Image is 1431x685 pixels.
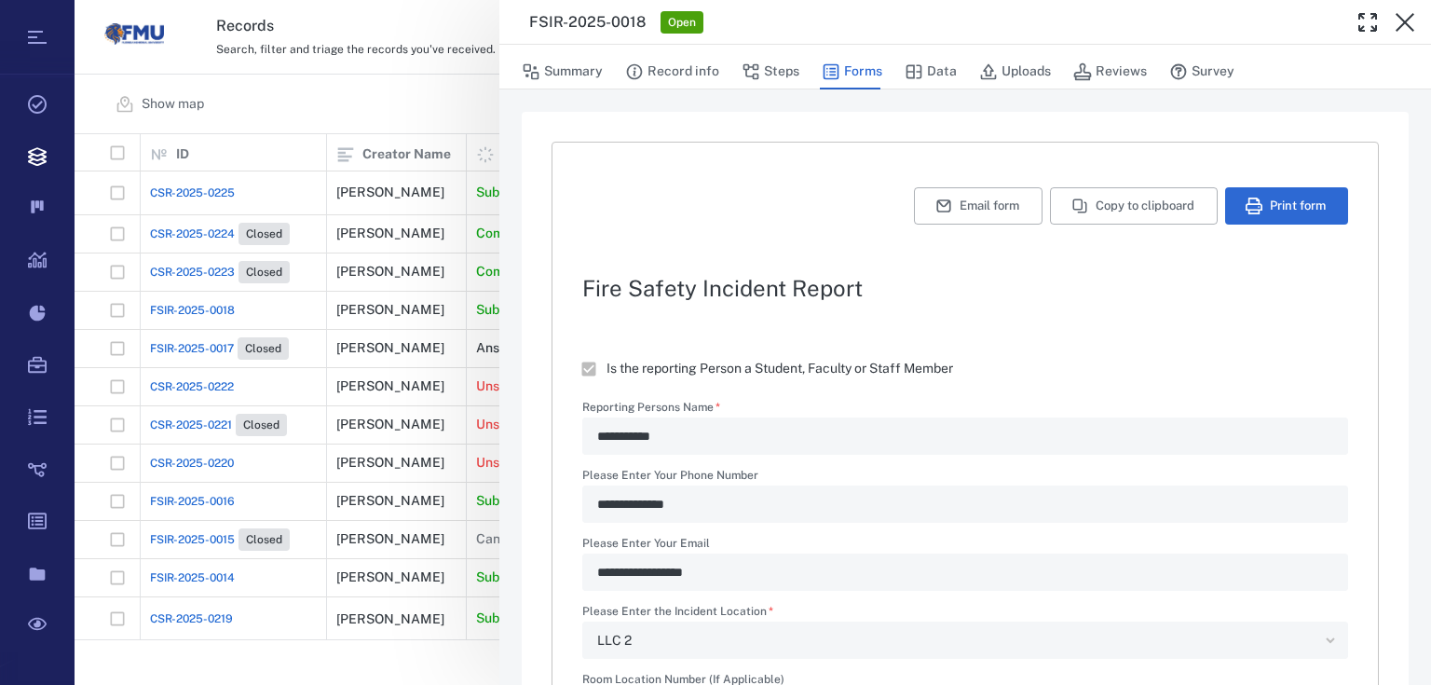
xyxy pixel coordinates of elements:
div: Please Enter Your Phone Number [582,486,1348,523]
button: Summary [522,54,603,89]
button: Print form [1225,187,1348,225]
button: Steps [742,54,799,89]
button: Forms [822,54,882,89]
span: Open [664,15,700,31]
div: Please Enter the Incident Location [582,622,1348,659]
label: Please Enter Your Email [582,538,1348,554]
label: Please Enter the Incident Location [582,606,1348,622]
div: LLC 2 [597,630,1318,651]
span: Is the reporting Person a Student, Faculty or Staff Member [606,360,953,378]
button: Uploads [979,54,1051,89]
label: Please Enter Your Phone Number [582,470,1348,486]
button: Close [1386,4,1424,41]
button: Email form [914,187,1043,225]
label: Reporting Persons Name [582,402,1348,418]
div: Reporting Persons Name [582,418,1348,455]
h3: FSIR-2025-0018 [529,11,646,34]
button: Data [905,54,957,89]
button: Record info [625,54,719,89]
button: Toggle Fullscreen [1349,4,1386,41]
div: Please Enter Your Email [582,554,1348,591]
h2: Fire Safety Incident Report [582,277,1348,299]
button: Reviews [1073,54,1147,89]
button: Copy to clipboard [1050,187,1218,225]
button: Survey [1169,54,1234,89]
